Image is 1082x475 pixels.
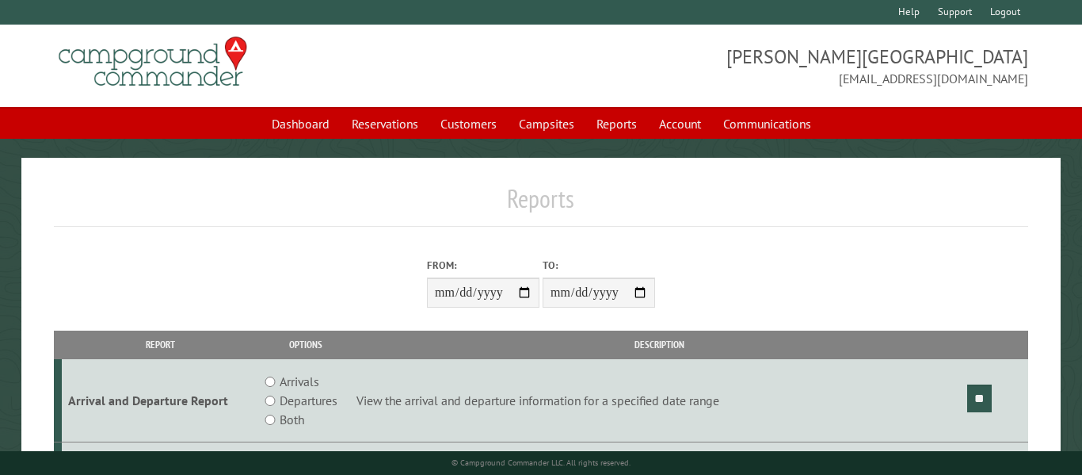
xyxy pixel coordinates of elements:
td: View the arrival and departure information for a specified date range [353,359,964,442]
label: Arrivals [280,372,319,391]
span: [PERSON_NAME][GEOGRAPHIC_DATA] [EMAIL_ADDRESS][DOMAIN_NAME] [541,44,1028,88]
a: Communications [714,109,821,139]
a: Reports [587,109,646,139]
label: From: [427,258,539,273]
a: Customers [431,109,506,139]
a: Dashboard [262,109,339,139]
th: Options [258,331,353,358]
img: Campground Commander [54,31,252,93]
h1: Reports [54,183,1027,227]
a: Campsites [509,109,584,139]
label: Both [280,410,304,429]
td: Arrival and Departure Report [62,359,258,442]
small: © Campground Commander LLC. All rights reserved. [451,458,631,468]
th: Report [62,331,258,358]
th: Description [353,331,964,358]
label: To: [543,258,655,273]
label: Departures [280,391,337,410]
a: Reservations [342,109,428,139]
a: Account [650,109,711,139]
